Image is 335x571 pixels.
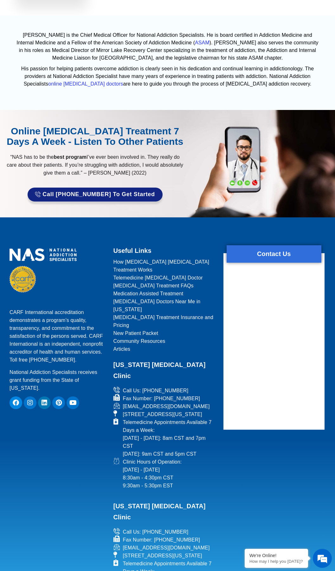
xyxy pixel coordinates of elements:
[113,282,216,290] a: [MEDICAL_DATA] Treatment FAQs
[54,154,87,160] strong: best program
[113,290,184,298] span: Medication Assisted Treatment
[113,329,216,337] a: New Patient Packet
[104,3,119,18] div: Minimize live chat window
[113,245,216,256] h2: Useful Links
[113,536,216,544] a: Fax Number: [PHONE_NUMBER]
[3,173,121,195] textarea: Type your message and hit 'Enter'
[16,65,319,88] p: His passion for helping patients overcome addiction is clearly seen in his dedication and continu...
[113,345,216,353] a: Articles
[10,308,106,364] p: CARF International accreditation demonstrates a program’s quality, transparency, and commitment t...
[223,253,325,430] div: form widget
[113,274,203,282] span: Telemedicine [MEDICAL_DATA] Doctor
[6,153,184,177] p: “NAS has to be the I’ve ever been involved in. They really do care about their patients. If you’r...
[223,269,325,427] iframe: website contact us form
[10,368,106,392] p: National Addiction Specialists receives grant funding from the State of [US_STATE].
[42,33,116,42] div: Chat with us now
[113,274,216,282] a: Telemedicine [MEDICAL_DATA] Doctor
[121,458,182,490] span: Clinic Hours of Operation: [DATE] - [DATE] 8:30am - 4:30pm CST 9:30am - 5:30pm EST
[10,248,77,261] img: national addiction specialists online suboxone doctors clinic for opioid addiction treatment
[37,80,87,144] span: We're online!
[227,248,321,260] h2: Contact Us
[113,337,216,345] a: Community Resources
[113,345,130,353] span: Articles
[195,40,209,45] a: ASAM
[121,552,202,560] span: [STREET_ADDRESS][US_STATE]
[10,266,36,292] img: CARF Seal
[121,387,189,395] span: Call Us: [PHONE_NUMBER]
[42,191,155,198] span: Call [PHONE_NUMBER] to Get Started
[113,298,216,313] a: [MEDICAL_DATA] Doctors Near Me in [US_STATE]
[113,329,158,337] span: New Patient Packet
[113,282,194,290] span: [MEDICAL_DATA] Treatment FAQs
[121,544,210,552] span: [EMAIL_ADDRESS][DOMAIN_NAME]
[48,81,123,87] a: online [MEDICAL_DATA] doctors
[121,402,210,410] span: [EMAIL_ADDRESS][DOMAIN_NAME]
[113,337,165,345] span: Community Resources
[113,359,216,382] h2: [US_STATE] [MEDICAL_DATA] Clinic
[113,395,216,402] a: Fax Number: [PHONE_NUMBER]
[249,553,303,558] div: We're Online!
[113,528,216,536] a: Call Us: [PHONE_NUMBER]
[249,559,303,564] p: How may I help you today?
[6,126,184,147] div: Online [MEDICAL_DATA] Treatment 7 Days A Week - Listen to Other Patients
[28,188,163,202] a: Call [PHONE_NUMBER] to Get Started
[113,258,216,274] a: How [MEDICAL_DATA] [MEDICAL_DATA] Treatment Works
[121,395,200,402] span: Fax Number: [PHONE_NUMBER]
[121,410,202,418] span: [STREET_ADDRESS][US_STATE]
[16,31,319,62] p: [PERSON_NAME] is the Chief Medical Officer for National Addiction Specialists. He is board certif...
[121,528,189,536] span: Call Us: [PHONE_NUMBER]
[7,33,16,42] div: Navigation go back
[121,418,216,458] span: Telemedicine Appointments Available 7 Days a Week: [DATE] - [DATE]: 8am CST and 7pm CST [DATE]: 9...
[113,290,216,298] a: Medication Assisted Treatment
[113,387,216,395] a: Call Us: [PHONE_NUMBER]
[121,536,200,544] span: Fax Number: [PHONE_NUMBER]
[113,490,216,523] h2: [US_STATE] [MEDICAL_DATA] Clinic
[113,313,216,329] a: [MEDICAL_DATA] Treatment Insurance and Pricing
